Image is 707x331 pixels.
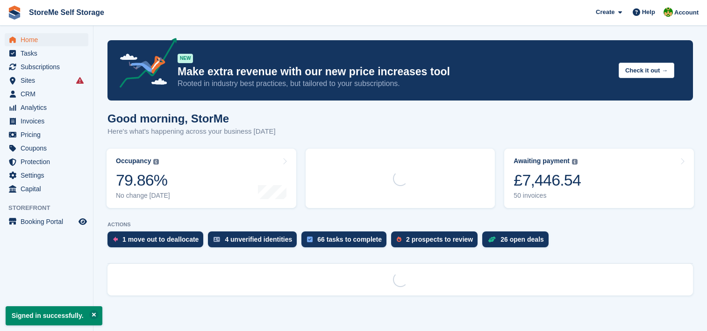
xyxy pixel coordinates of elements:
[504,149,694,208] a: Awaiting payment £7,446.54 50 invoices
[122,236,199,243] div: 1 move out to deallocate
[397,237,401,242] img: prospect-51fa495bee0391a8d652442698ab0144808aea92771e9ea1ae160a38d050c398.svg
[406,236,473,243] div: 2 prospects to review
[514,171,581,190] div: £7,446.54
[153,159,159,165] img: icon-info-grey-7440780725fd019a000dd9b08b2336e03edf1995a4989e88bcd33f0948082b44.svg
[619,63,674,78] button: Check it out →
[5,60,88,73] a: menu
[5,115,88,128] a: menu
[7,6,21,20] img: stora-icon-8386f47178a22dfd0bd8f6a31ec36ba5ce8667c1dd55bd0f319d3a0aa187defe.svg
[113,237,118,242] img: move_outs_to_deallocate_icon-f764333ba52eb49d3ac5e1228854f67142a1ed5810a6f6cc68b1a99e826820c5.svg
[116,192,170,200] div: No change [DATE]
[21,169,77,182] span: Settings
[5,182,88,195] a: menu
[107,222,693,228] p: ACTIONS
[5,87,88,101] a: menu
[21,215,77,228] span: Booking Portal
[596,7,614,17] span: Create
[5,215,88,228] a: menu
[21,128,77,141] span: Pricing
[5,128,88,141] a: menu
[225,236,292,243] div: 4 unverified identities
[214,237,220,242] img: verify_identity-adf6edd0f0f0b5bbfe63781bf79b02c33cf7c696d77639b501bdc392416b5a36.svg
[21,33,77,46] span: Home
[572,159,578,165] img: icon-info-grey-7440780725fd019a000dd9b08b2336e03edf1995a4989e88bcd33f0948082b44.svg
[488,236,496,243] img: deal-1b604bf984904fb50ccaf53a9ad4b4a5d6e5aea283cecdc64d6e3604feb123c2.svg
[21,155,77,168] span: Protection
[642,7,655,17] span: Help
[5,169,88,182] a: menu
[482,231,553,252] a: 26 open deals
[664,7,673,17] img: StorMe
[107,231,208,252] a: 1 move out to deallocate
[5,74,88,87] a: menu
[77,216,88,227] a: Preview store
[116,157,151,165] div: Occupancy
[5,101,88,114] a: menu
[5,47,88,60] a: menu
[116,171,170,190] div: 79.86%
[21,74,77,87] span: Sites
[107,112,276,125] h1: Good morning, StorMe
[112,38,177,91] img: price-adjustments-announcement-icon-8257ccfd72463d97f412b2fc003d46551f7dbcb40ab6d574587a9cd5c0d94...
[514,192,581,200] div: 50 invoices
[178,65,611,79] p: Make extra revenue with our new price increases tool
[21,60,77,73] span: Subscriptions
[21,87,77,101] span: CRM
[25,5,108,20] a: StoreMe Self Storage
[8,203,93,213] span: Storefront
[21,47,77,60] span: Tasks
[5,142,88,155] a: menu
[76,77,84,84] i: Smart entry sync failures have occurred
[107,149,296,208] a: Occupancy 79.86% No change [DATE]
[5,33,88,46] a: menu
[500,236,544,243] div: 26 open deals
[674,8,699,17] span: Account
[21,142,77,155] span: Coupons
[107,126,276,137] p: Here's what's happening across your business [DATE]
[178,79,611,89] p: Rooted in industry best practices, but tailored to your subscriptions.
[21,182,77,195] span: Capital
[21,115,77,128] span: Invoices
[21,101,77,114] span: Analytics
[307,237,313,242] img: task-75834270c22a3079a89374b754ae025e5fb1db73e45f91037f5363f120a921f8.svg
[5,155,88,168] a: menu
[317,236,382,243] div: 66 tasks to complete
[178,54,193,63] div: NEW
[208,231,301,252] a: 4 unverified identities
[301,231,391,252] a: 66 tasks to complete
[391,231,482,252] a: 2 prospects to review
[514,157,570,165] div: Awaiting payment
[6,306,102,325] p: Signed in successfully.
